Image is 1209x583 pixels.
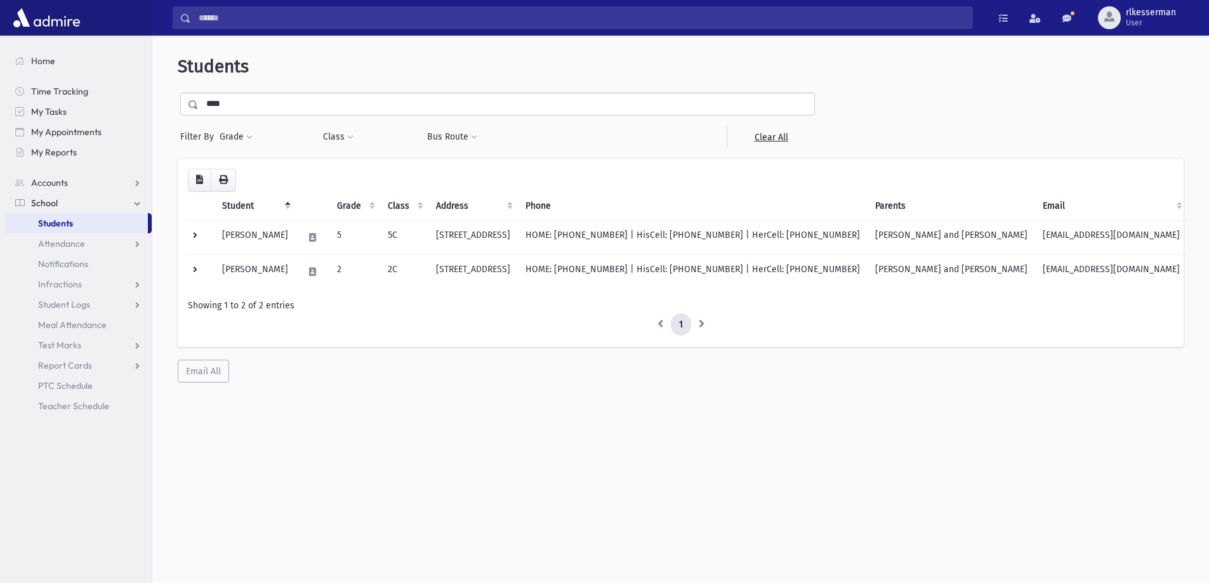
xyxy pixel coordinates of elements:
[191,6,972,29] input: Search
[178,360,229,383] button: Email All
[329,192,380,221] th: Grade: activate to sort column ascending
[180,130,219,143] span: Filter By
[215,192,296,221] th: Student: activate to sort column descending
[10,5,83,30] img: AdmirePro
[5,355,152,376] a: Report Cards
[518,192,868,221] th: Phone
[5,254,152,274] a: Notifications
[5,81,152,102] a: Time Tracking
[178,56,249,77] span: Students
[671,313,691,336] a: 1
[5,376,152,396] a: PTC Schedule
[31,55,55,67] span: Home
[5,396,152,416] a: Teacher Schedule
[426,126,478,148] button: Bus Route
[38,299,90,310] span: Student Logs
[31,86,88,97] span: Time Tracking
[188,169,211,192] button: CSV
[38,380,93,391] span: PTC Schedule
[211,169,236,192] button: Print
[31,197,58,209] span: School
[329,254,380,289] td: 2
[5,294,152,315] a: Student Logs
[31,147,77,158] span: My Reports
[868,254,1035,289] td: [PERSON_NAME] and [PERSON_NAME]
[5,102,152,122] a: My Tasks
[5,122,152,142] a: My Appointments
[5,193,152,213] a: School
[1126,18,1176,28] span: User
[31,106,67,117] span: My Tasks
[38,360,92,371] span: Report Cards
[5,335,152,355] a: Test Marks
[215,220,296,254] td: [PERSON_NAME]
[5,51,152,71] a: Home
[38,319,107,331] span: Meal Attendance
[1035,254,1187,289] td: [EMAIL_ADDRESS][DOMAIN_NAME]
[428,254,518,289] td: [STREET_ADDRESS]
[38,238,85,249] span: Attendance
[219,126,253,148] button: Grade
[38,258,88,270] span: Notifications
[5,315,152,335] a: Meal Attendance
[215,254,296,289] td: [PERSON_NAME]
[380,220,428,254] td: 5C
[380,254,428,289] td: 2C
[1035,220,1187,254] td: [EMAIL_ADDRESS][DOMAIN_NAME]
[5,142,152,162] a: My Reports
[38,218,73,229] span: Students
[322,126,354,148] button: Class
[188,299,1173,312] div: Showing 1 to 2 of 2 entries
[428,220,518,254] td: [STREET_ADDRESS]
[518,254,868,289] td: HOME: [PHONE_NUMBER] | HisCell: [PHONE_NUMBER] | HerCell: [PHONE_NUMBER]
[1035,192,1187,221] th: Email: activate to sort column ascending
[5,274,152,294] a: Infractions
[38,400,109,412] span: Teacher Schedule
[5,233,152,254] a: Attendance
[380,192,428,221] th: Class: activate to sort column ascending
[868,192,1035,221] th: Parents
[727,126,815,148] a: Clear All
[5,213,148,233] a: Students
[31,177,68,188] span: Accounts
[38,339,81,351] span: Test Marks
[1126,8,1176,18] span: rlkesserman
[518,220,868,254] td: HOME: [PHONE_NUMBER] | HisCell: [PHONE_NUMBER] | HerCell: [PHONE_NUMBER]
[428,192,518,221] th: Address: activate to sort column ascending
[868,220,1035,254] td: [PERSON_NAME] and [PERSON_NAME]
[38,278,82,290] span: Infractions
[5,173,152,193] a: Accounts
[329,220,380,254] td: 5
[31,126,102,138] span: My Appointments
